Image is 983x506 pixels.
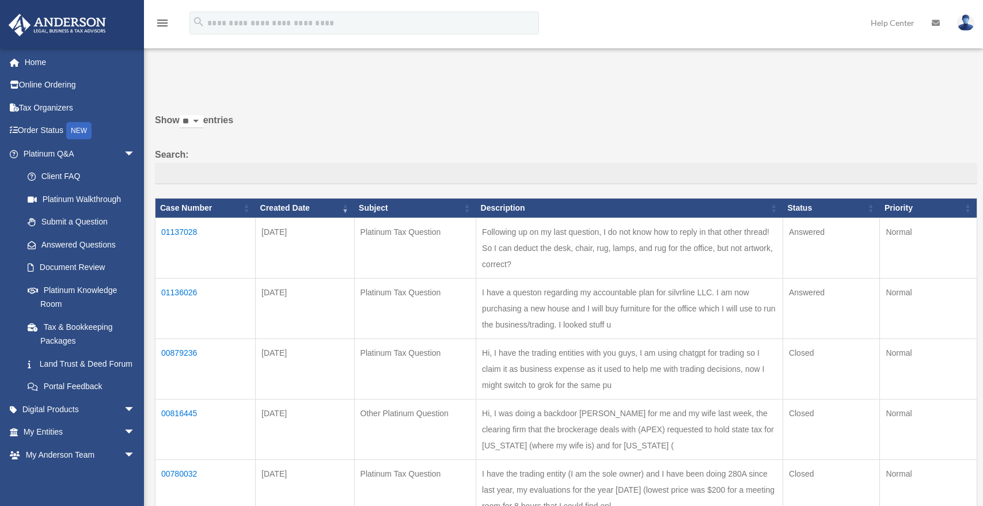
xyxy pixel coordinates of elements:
[155,20,169,30] a: menu
[783,279,880,339] td: Answered
[783,199,880,218] th: Status: activate to sort column ascending
[124,142,147,166] span: arrow_drop_down
[16,352,147,375] a: Land Trust & Deed Forum
[476,339,783,400] td: Hi, I have the trading entities with you guys, I am using chatgpt for trading so I claim it as bu...
[66,122,92,139] div: NEW
[155,16,169,30] i: menu
[957,14,974,31] img: User Pic
[16,375,147,398] a: Portal Feedback
[8,443,153,466] a: My Anderson Teamarrow_drop_down
[354,218,476,279] td: Platinum Tax Question
[476,218,783,279] td: Following up on my last question, I do not know how to reply in that other thread! So I can deduc...
[16,165,147,188] a: Client FAQ
[476,400,783,460] td: Hi, I was doing a backdoor [PERSON_NAME] for me and my wife last week, the clearing firm that the...
[5,14,109,36] img: Anderson Advisors Platinum Portal
[155,199,256,218] th: Case Number: activate to sort column ascending
[124,466,147,490] span: arrow_drop_down
[16,233,141,256] a: Answered Questions
[124,443,147,467] span: arrow_drop_down
[155,339,256,400] td: 00879236
[8,119,153,143] a: Order StatusNEW
[354,199,476,218] th: Subject: activate to sort column ascending
[880,400,977,460] td: Normal
[155,163,977,185] input: Search:
[155,218,256,279] td: 01137028
[256,279,355,339] td: [DATE]
[8,466,153,489] a: My Documentsarrow_drop_down
[256,400,355,460] td: [DATE]
[16,315,147,352] a: Tax & Bookkeeping Packages
[16,279,147,315] a: Platinum Knowledge Room
[354,339,476,400] td: Platinum Tax Question
[8,142,147,165] a: Platinum Q&Aarrow_drop_down
[155,279,256,339] td: 01136026
[16,256,147,279] a: Document Review
[180,115,203,128] select: Showentries
[155,400,256,460] td: 00816445
[256,339,355,400] td: [DATE]
[16,211,147,234] a: Submit a Question
[124,421,147,444] span: arrow_drop_down
[8,96,153,119] a: Tax Organizers
[783,400,880,460] td: Closed
[16,188,147,211] a: Platinum Walkthrough
[354,279,476,339] td: Platinum Tax Question
[783,218,880,279] td: Answered
[8,74,153,97] a: Online Ordering
[155,112,977,140] label: Show entries
[192,16,205,28] i: search
[354,400,476,460] td: Other Platinum Question
[476,279,783,339] td: I have a queston regarding my accountable plan for silvrline LLC. I am now purchasing a new house...
[880,199,977,218] th: Priority: activate to sort column ascending
[783,339,880,400] td: Closed
[155,147,977,185] label: Search:
[8,421,153,444] a: My Entitiesarrow_drop_down
[880,218,977,279] td: Normal
[476,199,783,218] th: Description: activate to sort column ascending
[256,218,355,279] td: [DATE]
[880,279,977,339] td: Normal
[124,398,147,421] span: arrow_drop_down
[256,199,355,218] th: Created Date: activate to sort column ascending
[8,51,153,74] a: Home
[880,339,977,400] td: Normal
[8,398,153,421] a: Digital Productsarrow_drop_down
